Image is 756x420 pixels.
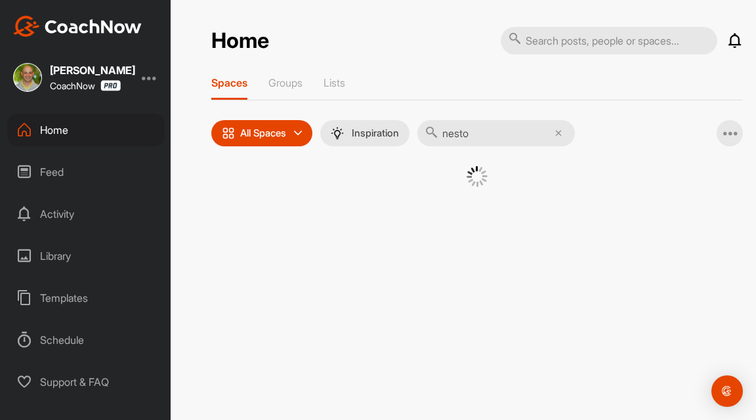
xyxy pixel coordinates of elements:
[13,63,42,92] img: square_4c9f37827d8915613b4303f85726f6bc.jpg
[417,120,575,146] input: Search...
[501,27,717,54] input: Search posts, people or spaces...
[7,240,165,272] div: Library
[331,127,344,140] img: menuIcon
[352,128,399,138] p: Inspiration
[50,65,135,75] div: [PERSON_NAME]
[7,282,165,314] div: Templates
[7,366,165,398] div: Support & FAQ
[50,80,121,91] div: CoachNow
[324,76,345,89] p: Lists
[467,166,488,187] img: G6gVgL6ErOh57ABN0eRmCEwV0I4iEi4d8EwaPGI0tHgoAbU4EAHFLEQAh+QQFCgALACwIAA4AGAASAAAEbHDJSesaOCdk+8xg...
[268,76,303,89] p: Groups
[7,156,165,188] div: Feed
[240,128,286,138] p: All Spaces
[7,324,165,356] div: Schedule
[7,114,165,146] div: Home
[711,375,743,407] div: Open Intercom Messenger
[211,28,269,54] h2: Home
[7,198,165,230] div: Activity
[222,127,235,140] img: icon
[211,76,247,89] p: Spaces
[100,80,121,91] img: CoachNow Pro
[13,16,142,37] img: CoachNow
